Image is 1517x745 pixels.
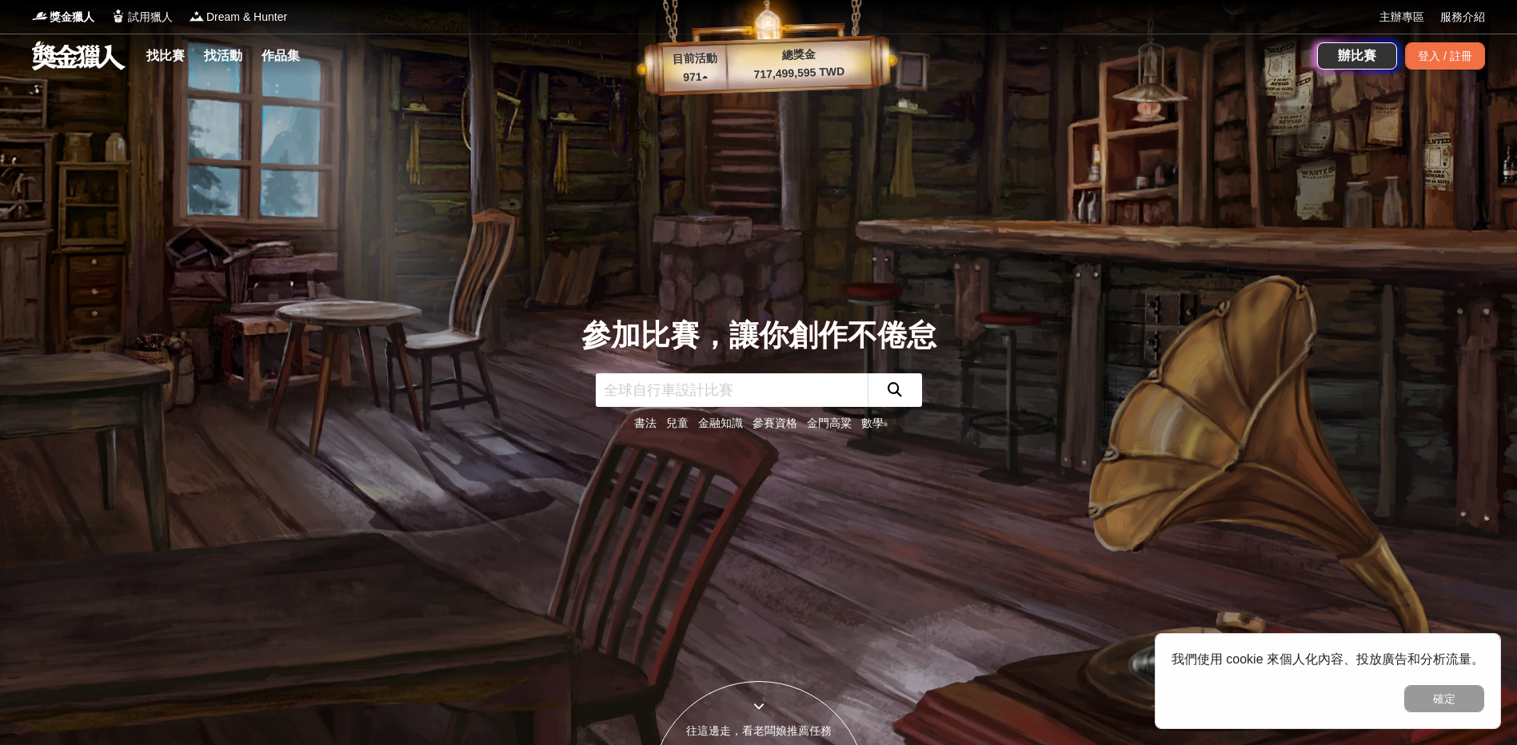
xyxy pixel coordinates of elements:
a: 作品集 [255,45,306,67]
a: 兒童 [666,416,689,429]
a: 金融知識 [698,416,743,429]
a: 找比賽 [140,45,191,67]
p: 目前活動 [662,50,727,69]
a: 主辦專區 [1379,9,1424,26]
img: Logo [32,8,48,24]
button: 確定 [1404,685,1484,712]
span: 試用獵人 [128,9,173,26]
a: Logo試用獵人 [110,9,173,26]
a: 找活動 [198,45,249,67]
input: 全球自行車設計比賽 [596,373,868,407]
div: 往這邊走，看老闆娘推薦任務 [652,723,866,739]
a: 金門高粱 [807,416,852,429]
a: 數學 [861,416,884,429]
span: 獎金獵人 [50,9,94,26]
div: 參加比賽，讓你創作不倦怠 [581,313,936,358]
img: Logo [110,8,126,24]
p: 971 ▴ [663,68,728,87]
p: 717,499,595 TWD [727,62,872,84]
a: 參賽資格 [753,416,797,429]
a: LogoDream & Hunter [189,9,287,26]
div: 登入 / 註冊 [1405,42,1485,70]
a: Logo獎金獵人 [32,9,94,26]
a: 服務介紹 [1440,9,1485,26]
a: 辦比賽 [1317,42,1397,70]
span: Dream & Hunter [206,9,287,26]
span: 我們使用 cookie 來個人化內容、投放廣告和分析流量。 [1172,652,1484,666]
img: Logo [189,8,205,24]
p: 總獎金 [726,44,871,66]
a: 書法 [634,416,657,429]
